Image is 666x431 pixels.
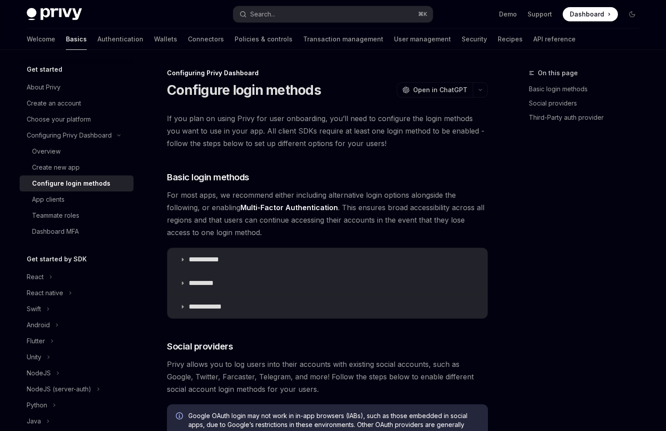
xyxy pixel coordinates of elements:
[499,10,517,19] a: Demo
[27,130,112,141] div: Configuring Privy Dashboard
[32,194,65,205] div: App clients
[167,358,488,395] span: Privy allows you to log users into their accounts with existing social accounts, such as Google, ...
[498,28,523,50] a: Recipes
[27,288,63,298] div: React native
[538,68,578,78] span: On this page
[413,85,467,94] span: Open in ChatGPT
[563,7,618,21] a: Dashboard
[20,413,134,429] button: Toggle Java section
[27,416,41,427] div: Java
[529,82,646,96] a: Basic login methods
[20,317,134,333] button: Toggle Android section
[20,365,134,381] button: Toggle NodeJS section
[27,64,62,75] h5: Get started
[27,82,61,93] div: About Privy
[20,381,134,397] button: Toggle NodeJS (server-auth) section
[32,178,110,189] div: Configure login methods
[20,143,134,159] a: Overview
[20,191,134,207] a: App clients
[20,111,134,127] a: Choose your platform
[529,110,646,125] a: Third-Party auth provider
[27,368,51,378] div: NodeJS
[20,159,134,175] a: Create new app
[27,384,91,394] div: NodeJS (server-auth)
[27,114,91,125] div: Choose your platform
[20,127,134,143] button: Toggle Configuring Privy Dashboard section
[27,8,82,20] img: dark logo
[250,9,275,20] div: Search...
[167,171,249,183] span: Basic login methods
[20,269,134,285] button: Toggle React section
[167,112,488,150] span: If you plan on using Privy for user onboarding, you’ll need to configure the login methods you wa...
[27,336,45,346] div: Flutter
[27,400,47,411] div: Python
[188,28,224,50] a: Connectors
[570,10,604,19] span: Dashboard
[167,340,233,353] span: Social providers
[27,304,41,314] div: Swift
[154,28,177,50] a: Wallets
[397,82,473,98] button: Open in ChatGPT
[20,285,134,301] button: Toggle React native section
[167,189,488,239] span: For most apps, we recommend either including alternative login options alongside the following, o...
[167,82,321,98] h1: Configure login methods
[27,352,41,362] div: Unity
[32,162,80,173] div: Create new app
[97,28,143,50] a: Authentication
[233,6,433,22] button: Open search
[418,11,427,18] span: ⌘ K
[240,203,338,212] a: Multi-Factor Authentication
[20,175,134,191] a: Configure login methods
[27,98,81,109] div: Create an account
[27,254,87,264] h5: Get started by SDK
[32,146,61,157] div: Overview
[32,226,79,237] div: Dashboard MFA
[66,28,87,50] a: Basics
[533,28,576,50] a: API reference
[625,7,639,21] button: Toggle dark mode
[235,28,292,50] a: Policies & controls
[27,28,55,50] a: Welcome
[20,79,134,95] a: About Privy
[20,333,134,349] button: Toggle Flutter section
[528,10,552,19] a: Support
[20,349,134,365] button: Toggle Unity section
[20,397,134,413] button: Toggle Python section
[462,28,487,50] a: Security
[27,320,50,330] div: Android
[394,28,451,50] a: User management
[20,224,134,240] a: Dashboard MFA
[20,95,134,111] a: Create an account
[20,207,134,224] a: Teammate roles
[529,96,646,110] a: Social providers
[167,69,488,77] div: Configuring Privy Dashboard
[32,210,79,221] div: Teammate roles
[20,301,134,317] button: Toggle Swift section
[27,272,44,282] div: React
[303,28,383,50] a: Transaction management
